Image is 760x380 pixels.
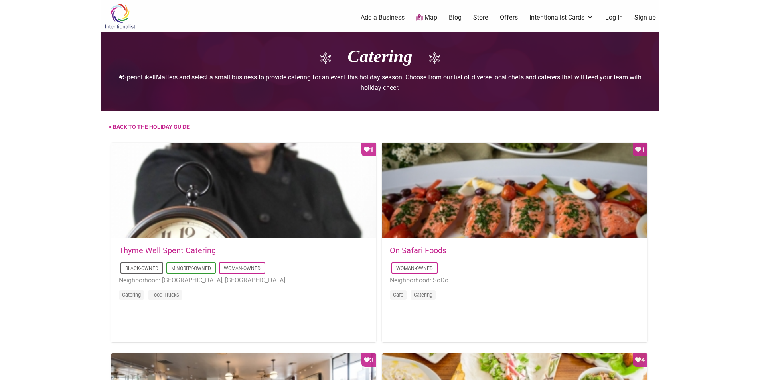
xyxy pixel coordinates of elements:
img: snowflake_icon_wt.png [413,52,456,64]
a: Log In [605,13,623,22]
a: Thyme Well Spent Catering [119,246,216,255]
a: Add a Business [361,13,405,22]
h1: Catering [109,44,651,69]
a: Woman-Owned [396,266,433,271]
a: Food Trucks [151,292,179,298]
a: On Safari Foods [390,246,446,255]
a: Minority-Owned [171,266,211,271]
a: Catering [122,292,141,298]
a: Sign up [634,13,656,22]
a: Catering [414,292,432,298]
li: Neighborhood: [GEOGRAPHIC_DATA], [GEOGRAPHIC_DATA] [119,275,369,285]
a: Cafe [393,292,403,298]
li: Neighborhood: SoDo [390,275,640,285]
a: Intentionalist Cards [529,13,594,22]
img: snowflake_icon_wt.png [304,52,347,64]
span: #SpendLikeItMatters and select a small business to provide catering for an event this holiday sea... [119,73,642,91]
a: Black-Owned [125,266,158,271]
a: Store [473,13,488,22]
a: < back to the holiday guide [109,111,190,143]
img: Intentionalist [101,3,139,29]
a: Offers [500,13,518,22]
a: Woman-Owned [224,266,261,271]
a: Blog [449,13,462,22]
a: Map [416,13,437,22]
